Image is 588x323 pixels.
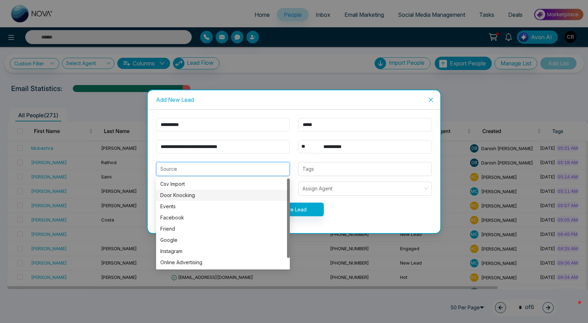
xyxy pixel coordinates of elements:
[156,246,290,257] div: Instagram
[428,97,434,103] span: close
[160,214,286,222] div: Facebook
[160,203,286,210] div: Events
[156,257,290,268] div: Online Advertising
[160,247,286,255] div: Instagram
[156,190,290,201] div: Door Knocking
[160,180,286,188] div: Csv Import
[160,191,286,199] div: Door Knocking
[160,259,286,266] div: Online Advertising
[156,201,290,212] div: Events
[160,236,286,244] div: Google
[156,234,290,246] div: Google
[156,96,432,104] div: Add New Lead
[421,90,440,109] button: Close
[160,225,286,233] div: Friend
[156,178,290,190] div: Csv Import
[564,299,581,316] iframe: Intercom live chat
[156,212,290,223] div: Facebook
[265,203,324,216] button: Save Lead
[156,223,290,234] div: Friend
